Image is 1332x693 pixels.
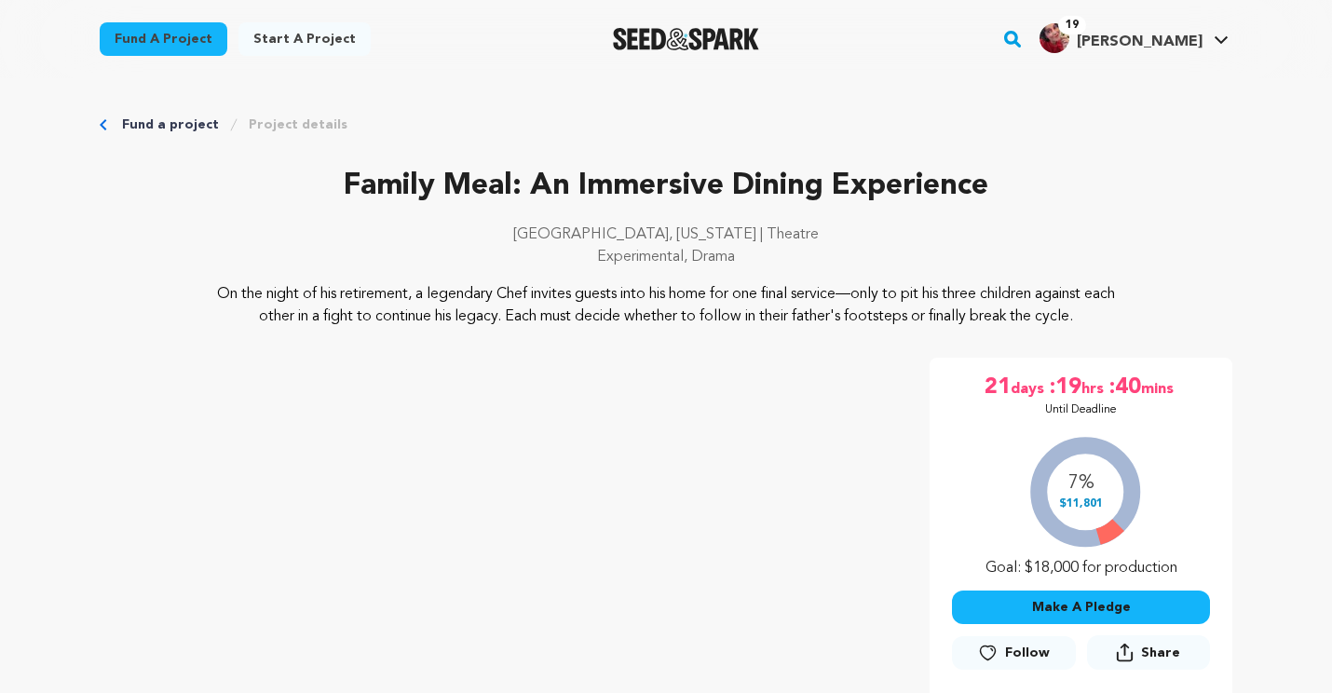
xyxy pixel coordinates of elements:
[1108,373,1141,402] span: :40
[100,224,1232,246] p: [GEOGRAPHIC_DATA], [US_STATE] | Theatre
[1077,34,1203,49] span: [PERSON_NAME]
[1141,644,1180,662] span: Share
[1036,20,1232,59] span: Siobhan O.'s Profile
[1141,373,1177,402] span: mins
[613,28,759,50] img: Seed&Spark Logo Dark Mode
[100,115,1232,134] div: Breadcrumb
[952,591,1210,624] button: Make A Pledge
[122,115,219,134] a: Fund a project
[1081,373,1108,402] span: hrs
[952,636,1075,670] button: Follow
[985,373,1011,402] span: 21
[1087,635,1210,677] span: Share
[1005,644,1050,662] span: Follow
[613,28,759,50] a: Seed&Spark Homepage
[1087,635,1210,670] button: Share
[100,164,1232,209] p: Family Meal: An Immersive Dining Experience
[238,22,371,56] a: Start a project
[1040,23,1203,53] div: Siobhan O.'s Profile
[249,115,347,134] a: Project details
[213,283,1120,328] p: On the night of his retirement, a legendary Chef invites guests into his home for one final servi...
[1048,373,1081,402] span: :19
[1045,402,1117,417] p: Until Deadline
[1040,23,1069,53] img: 9c064c1b743f605b.jpg
[1011,373,1048,402] span: days
[1036,20,1232,53] a: Siobhan O.'s Profile
[100,22,227,56] a: Fund a project
[100,246,1232,268] p: Experimental, Drama
[1058,16,1086,34] span: 19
